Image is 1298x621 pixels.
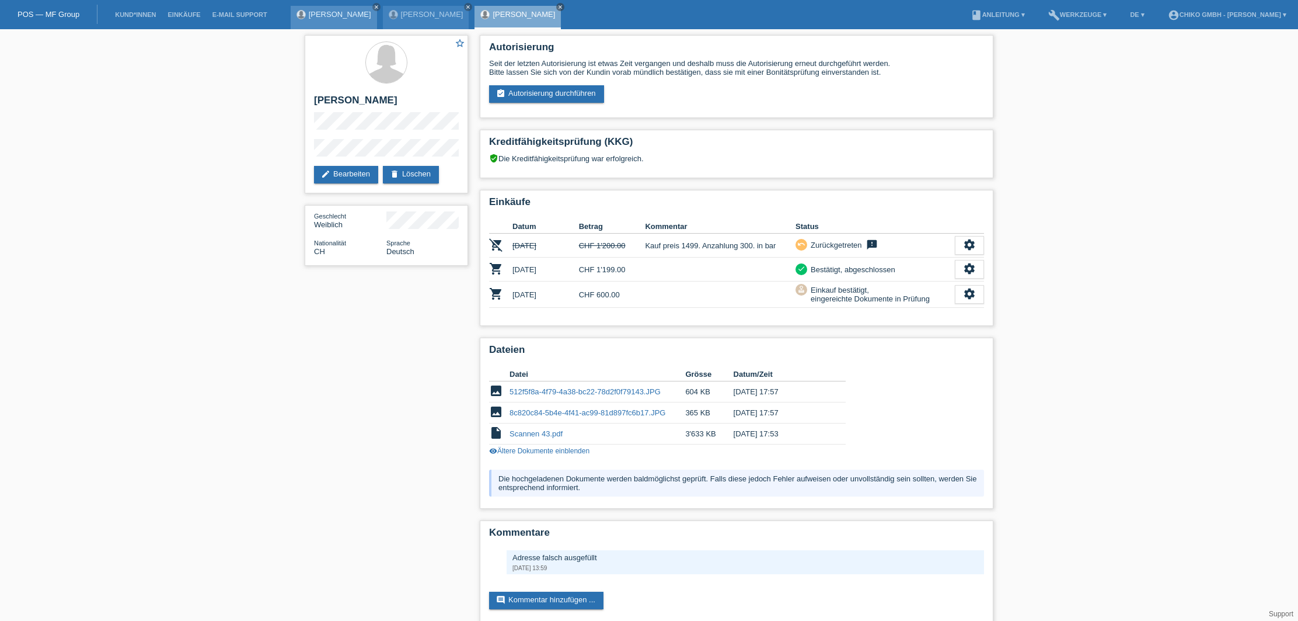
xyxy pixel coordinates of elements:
td: [DATE] [512,282,579,308]
i: account_circle [1168,9,1180,21]
span: Sprache [386,240,410,247]
th: Status [795,220,955,234]
i: POSP00020856 [489,238,503,252]
i: verified_user [489,154,498,163]
td: [DATE] 17:53 [734,424,829,445]
div: Bestätigt, abgeschlossen [807,263,895,276]
th: Grösse [685,367,733,381]
i: settings [963,238,976,251]
i: star_border [455,38,465,48]
th: Betrag [579,220,645,234]
i: build [1048,9,1060,21]
i: edit [321,169,330,179]
h2: Einkäufe [489,196,984,214]
h2: Kreditfähigkeitsprüfung (KKG) [489,136,984,154]
div: [DATE] 13:59 [512,565,978,571]
div: Einkauf bestätigt, eingereichte Dokumente in Prüfung [807,284,930,305]
i: settings [963,287,976,300]
i: visibility [489,447,497,455]
a: E-Mail Support [207,11,273,18]
a: commentKommentar hinzufügen ... [489,592,603,609]
span: Geschlecht [314,213,346,220]
a: visibilityÄltere Dokumente einblenden [489,447,589,455]
i: book [971,9,982,21]
td: [DATE] 17:57 [734,381,829,403]
i: delete [390,169,399,179]
i: close [465,4,471,10]
i: approval [797,285,805,293]
a: close [372,3,381,11]
th: Kommentar [645,220,795,234]
a: star_border [455,38,465,50]
a: POS — MF Group [18,10,79,19]
a: [PERSON_NAME] [309,10,371,19]
i: POSP00026958 [489,287,503,301]
i: POSP00020870 [489,262,503,276]
span: Schweiz [314,247,325,256]
i: close [374,4,379,10]
a: 512f5f8a-4f79-4a38-bc22-78d2f0f79143.JPG [510,387,661,396]
div: Seit der letzten Autorisierung ist etwas Zeit vergangen und deshalb muss die Autorisierung erneut... [489,59,984,77]
td: 604 KB [685,381,733,403]
div: Adresse falsch ausgefüllt [512,553,978,562]
td: CHF 1'200.00 [579,234,645,258]
td: 3'633 KB [685,424,733,445]
td: 365 KB [685,403,733,424]
a: [PERSON_NAME] [401,10,463,19]
i: image [489,405,503,419]
a: 8c820c84-5b4e-4f41-ac99-81d897fc6b17.JPG [510,408,665,417]
span: Deutsch [386,247,414,256]
a: deleteLöschen [383,166,439,183]
a: close [464,3,472,11]
i: insert_drive_file [489,426,503,440]
td: [DATE] [512,234,579,258]
a: assignment_turned_inAutorisierung durchführen [489,85,604,103]
a: close [556,3,564,11]
td: CHF 1'199.00 [579,258,645,282]
th: Datum [512,220,579,234]
a: DE ▾ [1124,11,1150,18]
h2: Autorisierung [489,41,984,59]
div: Die hochgeladenen Dokumente werden baldmöglichst geprüft. Falls diese jedoch Fehler aufweisen ode... [489,470,984,497]
th: Datum/Zeit [734,367,829,381]
a: account_circleChiko GmbH - [PERSON_NAME] ▾ [1162,11,1292,18]
i: comment [496,595,505,605]
h2: [PERSON_NAME] [314,95,459,112]
div: Die Kreditfähigkeitsprüfung war erfolgreich. [489,154,984,172]
span: Nationalität [314,240,346,247]
div: Zurückgetreten [807,239,861,251]
a: buildWerkzeuge ▾ [1042,11,1113,18]
i: feedback [865,239,879,251]
i: check [797,265,805,273]
a: [PERSON_NAME] [493,10,555,19]
td: [DATE] [512,258,579,282]
td: CHF 600.00 [579,282,645,308]
h2: Kommentare [489,527,984,544]
i: undo [797,240,805,248]
h2: Dateien [489,344,984,362]
td: Kauf preis 1499. Anzahlung 300. in bar [645,234,795,258]
a: Kund*innen [109,11,162,18]
i: settings [963,262,976,275]
a: editBearbeiten [314,166,378,183]
i: close [557,4,563,10]
a: Einkäufe [162,11,206,18]
div: Weiblich [314,211,386,229]
a: Support [1269,610,1293,618]
th: Datei [510,367,685,381]
i: image [489,384,503,398]
a: Scannen 43.pdf [510,429,563,438]
i: assignment_turned_in [496,89,505,98]
td: [DATE] 17:57 [734,403,829,424]
a: bookAnleitung ▾ [965,11,1031,18]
